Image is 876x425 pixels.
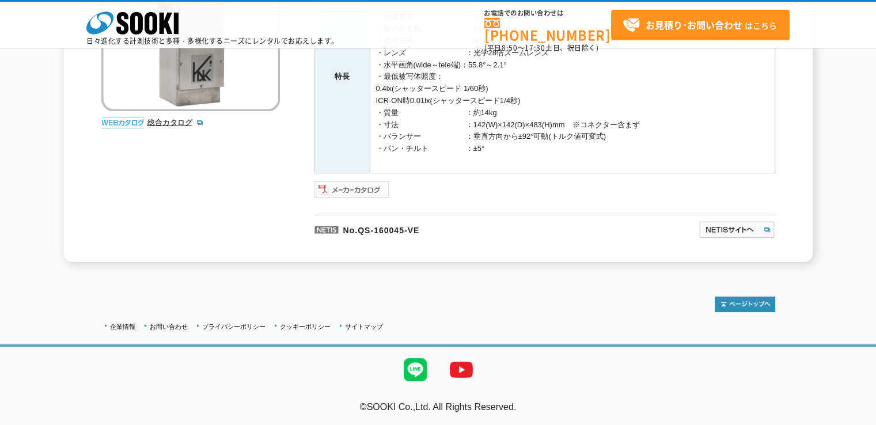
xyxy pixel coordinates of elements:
[392,347,438,393] img: LINE
[314,180,390,199] img: メーカーカタログ
[646,18,742,32] strong: お見積り･お問い合わせ
[86,37,339,44] p: 日々進化する計測技術と多種・多様化するニーズにレンタルでお応えします。
[202,323,266,330] a: プライバシーポリシー
[150,323,188,330] a: お問い合わせ
[715,297,775,312] img: トップページへ
[502,43,518,53] span: 8:50
[110,323,135,330] a: 企業情報
[280,323,331,330] a: クッキーポリシー
[623,17,777,34] span: はこちら
[314,215,587,242] p: No.QS-160045-VE
[147,118,204,127] a: 総合カタログ
[484,18,611,41] a: [PHONE_NUMBER]
[832,413,876,423] a: テストMail
[345,323,383,330] a: サイトマップ
[484,10,611,17] span: お電話でのお問い合わせは
[611,10,790,40] a: お見積り･お問い合わせはこちら
[438,347,484,393] img: YouTube
[314,188,390,196] a: メーカーカタログ
[484,43,598,53] span: (平日 ～ 土日、祝日除く)
[699,221,775,239] img: NETISサイトへ
[525,43,545,53] span: 17:30
[101,117,145,128] img: webカタログ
